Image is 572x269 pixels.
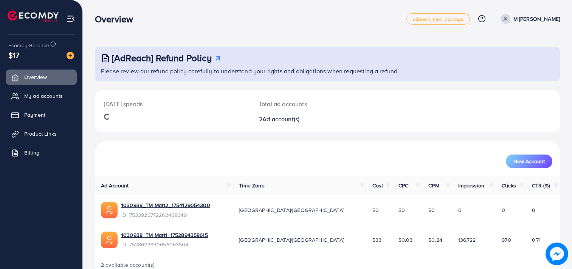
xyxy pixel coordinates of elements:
a: Product Links [6,126,77,141]
a: 1030938_TM Mart2_1754129054300 [121,201,210,209]
h3: [AdReach] Refund Policy [112,53,212,63]
span: $0 [372,206,379,214]
a: adreach_new_package [406,13,470,25]
span: 0 [532,206,535,214]
p: M [PERSON_NAME] [513,14,560,23]
span: adreach_new_package [413,17,463,22]
h2: 2 [259,116,357,123]
span: 0.71 [532,236,541,244]
span: Billing [24,149,39,156]
a: 1030938_TM Mart1_1752894358615 [121,231,208,239]
button: New Account [506,155,552,168]
span: $0.03 [398,236,413,244]
p: [DATE] spends [104,99,241,108]
span: Ecomdy Balance [8,42,49,49]
span: CPM [428,182,439,189]
span: 0 [458,206,462,214]
a: Billing [6,145,77,160]
span: Product Links [24,130,57,138]
img: ic-ads-acc.e4c84228.svg [101,202,118,218]
span: $0.24 [428,236,442,244]
img: image [546,243,568,265]
span: $33 [372,236,381,244]
span: My ad accounts [24,92,63,100]
img: logo [8,11,59,22]
span: Cost [372,182,383,189]
a: M [PERSON_NAME] [498,14,560,24]
span: Clicks [502,182,516,189]
span: Ad Account [101,182,129,189]
p: Please review our refund policy carefully to understand your rights and obligations when requesti... [101,66,555,76]
img: image [67,52,74,59]
span: [GEOGRAPHIC_DATA]/[GEOGRAPHIC_DATA] [239,206,344,214]
span: CPC [398,182,408,189]
a: Overview [6,70,77,85]
span: Overview [24,73,47,81]
span: 2 available account(s) [101,261,155,269]
span: Payment [24,111,45,119]
span: 0 [502,206,505,214]
p: Total ad accounts [259,99,357,108]
span: Impression [458,182,485,189]
a: My ad accounts [6,88,77,104]
span: CTR (%) [532,182,550,189]
span: 970 [502,236,511,244]
span: Time Zone [239,182,264,189]
span: $17 [8,49,19,60]
span: ID: 7528623930656063504 [121,241,208,248]
span: [GEOGRAPHIC_DATA]/[GEOGRAPHIC_DATA] [239,236,344,244]
h3: Overview [95,14,139,25]
img: ic-ads-acc.e4c84228.svg [101,232,118,248]
span: ID: 7533926772262469649 [121,211,210,219]
span: $0 [428,206,435,214]
span: 136,722 [458,236,476,244]
span: $0 [398,206,405,214]
a: Payment [6,107,77,122]
img: menu [67,14,75,23]
span: New Account [513,159,545,164]
span: Ad account(s) [262,115,299,123]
